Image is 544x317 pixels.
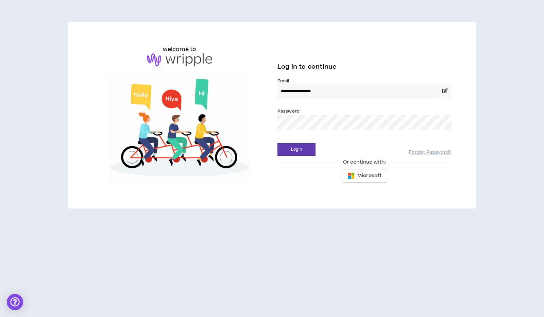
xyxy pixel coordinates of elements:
[277,63,337,71] span: Log in to continue
[277,78,452,84] label: Email
[277,143,316,156] button: Login
[277,108,300,114] label: Password
[7,294,23,310] div: Open Intercom Messenger
[357,172,381,180] span: Microsoft
[409,149,452,156] a: Forgot Password?
[147,53,212,66] img: logo-brand.png
[92,73,267,185] img: Welcome to Wripple
[338,158,391,166] span: Or continue with:
[342,169,387,183] button: Microsoft
[163,45,197,53] h6: welcome to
